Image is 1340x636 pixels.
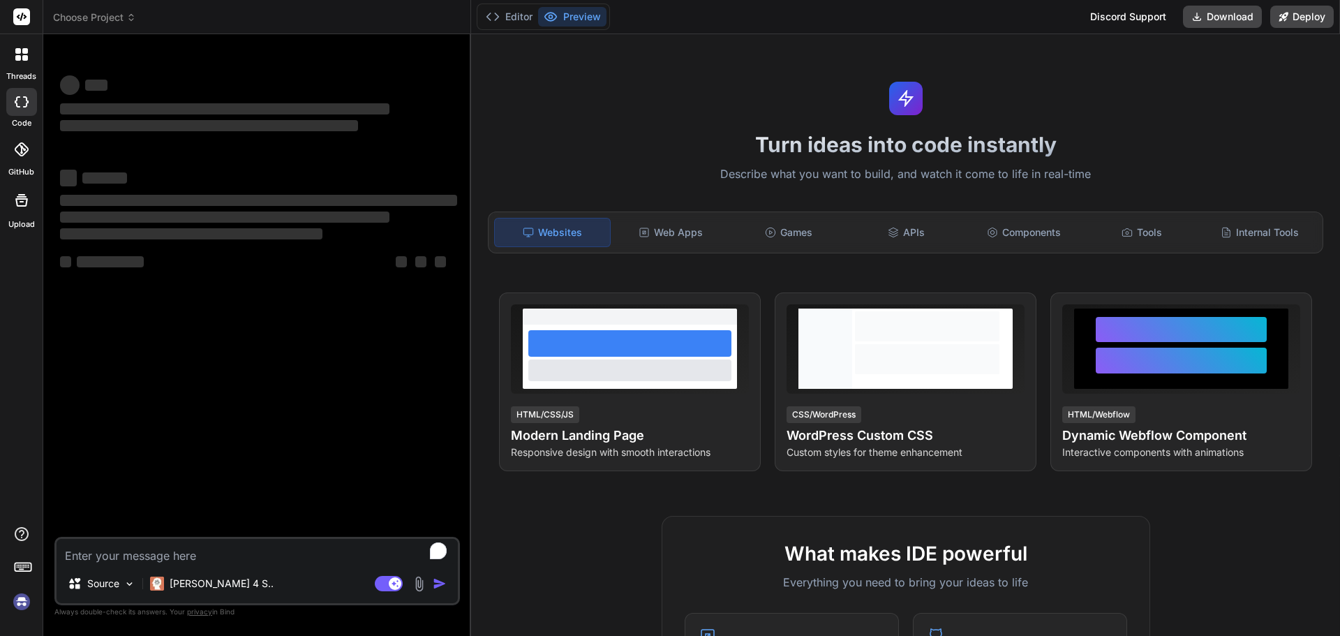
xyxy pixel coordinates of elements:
[480,7,538,27] button: Editor
[77,256,144,267] span: ‌
[415,256,426,267] span: ‌
[10,590,33,614] img: signin
[8,219,35,230] label: Upload
[6,71,36,82] label: threads
[685,539,1127,568] h2: What makes IDE powerful
[511,426,749,445] h4: Modern Landing Page
[60,195,457,206] span: ‌
[396,256,407,267] span: ‌
[124,578,135,590] img: Pick Models
[849,218,964,247] div: APIs
[1062,426,1300,445] h4: Dynamic Webflow Component
[170,577,274,591] p: [PERSON_NAME] 4 S..
[685,574,1127,591] p: Everything you need to bring your ideas to life
[787,406,861,423] div: CSS/WordPress
[613,218,729,247] div: Web Apps
[1062,445,1300,459] p: Interactive components with animations
[1082,6,1175,28] div: Discord Support
[787,426,1025,445] h4: WordPress Custom CSS
[479,165,1332,184] p: Describe what you want to build, and watch it come to life in real-time
[187,607,212,616] span: privacy
[85,80,107,91] span: ‌
[60,75,80,95] span: ‌
[538,7,606,27] button: Preview
[60,256,71,267] span: ‌
[60,103,389,114] span: ‌
[53,10,136,24] span: Choose Project
[1202,218,1317,247] div: Internal Tools
[433,577,447,591] img: icon
[479,132,1332,157] h1: Turn ideas into code instantly
[787,445,1025,459] p: Custom styles for theme enhancement
[60,228,322,239] span: ‌
[82,172,127,184] span: ‌
[60,170,77,186] span: ‌
[150,577,164,591] img: Claude 4 Sonnet
[1085,218,1200,247] div: Tools
[54,605,460,619] p: Always double-check its answers. Your in Bind
[1270,6,1334,28] button: Deploy
[731,218,847,247] div: Games
[1183,6,1262,28] button: Download
[435,256,446,267] span: ‌
[60,120,358,131] span: ‌
[8,166,34,178] label: GitHub
[12,117,31,129] label: code
[87,577,119,591] p: Source
[511,445,749,459] p: Responsive design with smooth interactions
[967,218,1082,247] div: Components
[1062,406,1136,423] div: HTML/Webflow
[411,576,427,592] img: attachment
[511,406,579,423] div: HTML/CSS/JS
[60,212,389,223] span: ‌
[57,539,458,564] textarea: To enrich screen reader interactions, please activate Accessibility in Grammarly extension settings
[494,218,611,247] div: Websites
